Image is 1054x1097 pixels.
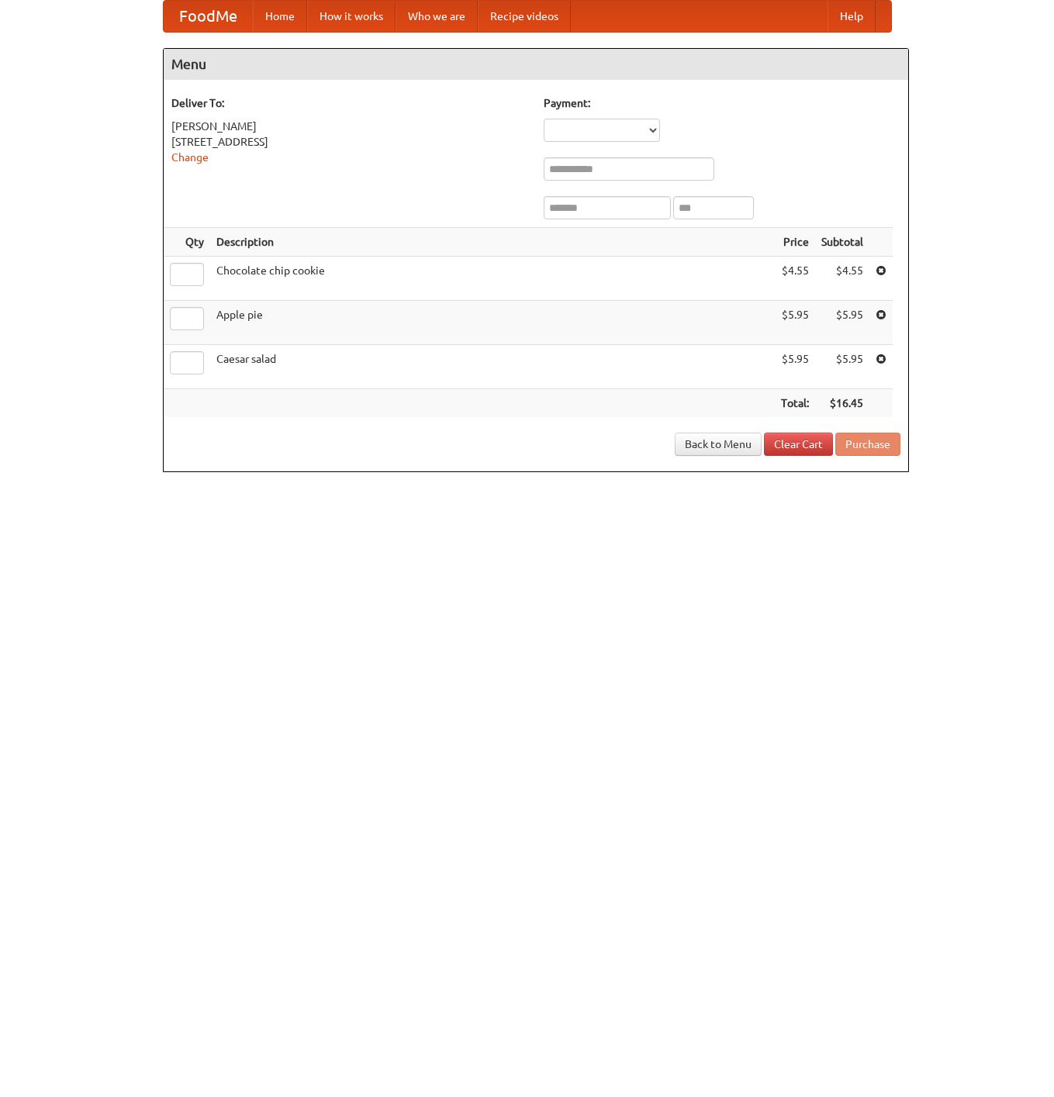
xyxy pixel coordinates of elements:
[171,134,528,150] div: [STREET_ADDRESS]
[764,433,833,456] a: Clear Cart
[171,95,528,111] h5: Deliver To:
[210,301,775,345] td: Apple pie
[171,119,528,134] div: [PERSON_NAME]
[544,95,900,111] h5: Payment:
[775,345,815,389] td: $5.95
[164,49,908,80] h4: Menu
[210,257,775,301] td: Chocolate chip cookie
[815,345,869,389] td: $5.95
[210,228,775,257] th: Description
[675,433,762,456] a: Back to Menu
[775,228,815,257] th: Price
[210,345,775,389] td: Caesar salad
[815,257,869,301] td: $4.55
[164,1,253,32] a: FoodMe
[164,228,210,257] th: Qty
[775,389,815,418] th: Total:
[253,1,307,32] a: Home
[396,1,478,32] a: Who we are
[815,301,869,345] td: $5.95
[828,1,876,32] a: Help
[815,389,869,418] th: $16.45
[307,1,396,32] a: How it works
[478,1,571,32] a: Recipe videos
[835,433,900,456] button: Purchase
[171,151,209,164] a: Change
[775,301,815,345] td: $5.95
[775,257,815,301] td: $4.55
[815,228,869,257] th: Subtotal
